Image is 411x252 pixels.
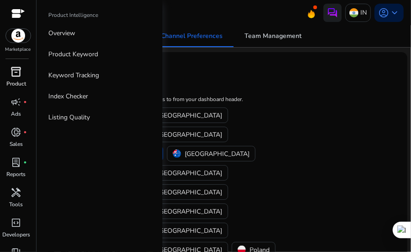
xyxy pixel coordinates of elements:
p: [GEOGRAPHIC_DATA] [157,188,222,197]
p: [GEOGRAPHIC_DATA] [185,149,250,159]
span: account_circle [378,7,389,18]
span: donut_small [11,127,22,138]
p: [GEOGRAPHIC_DATA] [157,130,222,139]
p: Ads [11,110,21,118]
span: fiber_manual_record [24,161,27,164]
span: lab_profile [11,157,22,168]
h2: Channel Preferences [47,59,282,73]
p: Marketplace [5,46,31,53]
p: Overview [48,28,75,38]
span: keyboard_arrow_down [389,7,400,18]
p: Keyword Tracking [48,70,99,80]
p: Product Intelligence [48,11,98,19]
p: Developers [2,231,30,239]
span: campaign [11,97,22,107]
p: Tools [10,200,23,209]
img: amazon.svg [6,29,31,43]
p: Reports [7,170,26,178]
span: Team Management [245,33,302,39]
span: handyman [11,187,22,198]
p: [GEOGRAPHIC_DATA] [157,207,222,216]
span: code_blocks [11,217,22,228]
p: [GEOGRAPHIC_DATA] [157,111,222,120]
img: au.svg [173,150,181,158]
p: [GEOGRAPHIC_DATA] [157,168,222,178]
p: Choose the Geographies you'd like quick access to from your dashboard header. [47,95,282,103]
span: fiber_manual_record [24,130,27,134]
span: fiber_manual_record [24,100,27,104]
span: Channel Preferences [161,33,223,39]
p: Sales [10,140,23,148]
p: [GEOGRAPHIC_DATA] [157,226,222,236]
p: Product [6,80,26,88]
p: IN [360,5,367,21]
img: in.svg [349,8,359,17]
span: inventory_2 [11,66,22,77]
h4: Geographies [47,84,282,92]
p: Product Keyword [48,49,98,59]
p: Index Checker [48,91,88,101]
p: Listing Quality [48,113,90,122]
